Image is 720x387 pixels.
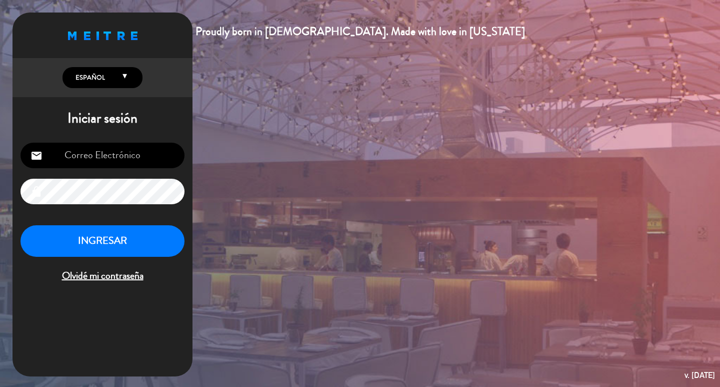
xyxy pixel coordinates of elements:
i: lock [30,186,42,198]
button: INGRESAR [20,225,184,257]
input: Correo Electrónico [20,143,184,168]
span: Español [73,73,105,83]
i: email [30,150,42,162]
h1: Iniciar sesión [12,110,192,127]
div: v. [DATE] [684,368,715,382]
span: Olvidé mi contraseña [20,268,184,284]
